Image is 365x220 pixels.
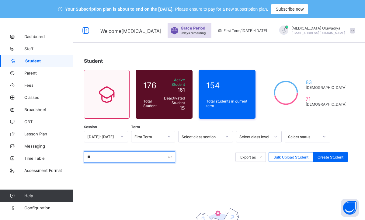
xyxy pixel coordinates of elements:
span: Broadsheet [24,107,73,112]
div: Total Student [142,97,161,110]
span: Dashboard [24,34,73,39]
div: Select class section [182,134,222,139]
span: 176 [143,81,159,90]
span: Fees [24,83,73,88]
span: [DEMOGRAPHIC_DATA] [306,102,346,107]
span: Please ensure to pay for a new subscription plan. [175,7,268,12]
span: Assessment Format [24,168,73,173]
span: Staff [24,46,73,51]
span: 0 days remaining [181,31,206,35]
span: Deactivated Student [162,96,185,105]
div: Select status [288,134,319,139]
span: Classes [24,95,73,100]
span: Create Student [318,155,343,159]
span: Total students in current term [206,99,248,108]
span: 15 [180,105,185,111]
span: Help [24,193,73,198]
button: Open asap [341,199,359,217]
span: Subscribe now [276,7,304,12]
span: 154 [206,81,248,90]
span: Lesson Plan [24,131,73,136]
span: Messaging [24,144,73,148]
span: Active Student [162,78,185,87]
span: [EMAIL_ADDRESS][DOMAIN_NAME] [291,31,345,35]
img: sticker-purple.71386a28dfed39d6af7621340158ba97.svg [171,27,178,34]
span: Welcome [MEDICAL_DATA] [100,28,162,34]
span: Grace Period [181,26,205,30]
span: session/term information [217,28,267,33]
span: Bulk Upload Student [273,155,308,159]
span: [MEDICAL_DATA] Oluwadiya [291,26,345,30]
span: Parent [24,71,73,75]
span: CBT [24,119,73,124]
span: 71 [306,96,346,102]
span: [DEMOGRAPHIC_DATA] [306,85,346,90]
span: Student [25,58,73,63]
span: Your Subscription plan is about to end on the [DATE]. [65,7,173,12]
div: TobiOluwadiya [273,26,358,36]
span: Session [84,125,97,129]
span: Export as [240,155,256,159]
span: Student [84,58,103,64]
span: Configuration [24,205,73,210]
div: Select class level [239,134,270,139]
span: Time Table [24,156,73,161]
span: Term [131,125,140,129]
div: First Term [134,134,164,139]
div: [DATE]-[DATE] [87,134,117,139]
span: 83 [306,79,346,85]
span: 161 [178,87,185,93]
